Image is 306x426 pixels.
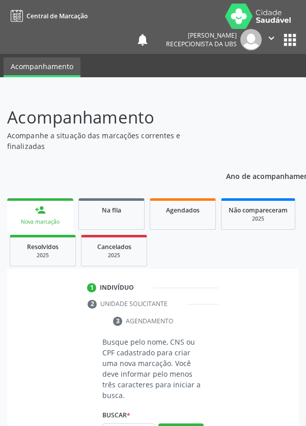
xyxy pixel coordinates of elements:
a: Acompanhamento [4,57,80,77]
i:  [266,33,277,44]
span: Recepcionista da UBS [166,40,237,48]
div: 2025 [89,252,140,259]
p: Acompanhamento [7,105,211,130]
span: Agendados [166,206,200,215]
span: Na fila [102,206,121,215]
div: 2025 [229,215,288,223]
span: Não compareceram [229,206,288,215]
img: img [240,29,262,50]
button: notifications [135,33,150,47]
div: 1 [87,283,96,292]
span: Central de Marcação [26,12,88,20]
p: Acompanhe a situação das marcações correntes e finalizadas [7,130,211,151]
div: person_add [35,204,46,216]
div: 2025 [17,252,68,259]
label: Buscar [102,408,130,423]
a: Central de Marcação [7,8,88,24]
div: Indivíduo [100,283,134,292]
button:  [262,29,281,50]
button: apps [281,31,299,49]
span: Cancelados [97,242,131,251]
span: Resolvidos [27,242,59,251]
div: Nova marcação [14,218,66,226]
div: [PERSON_NAME] [166,31,237,40]
p: Busque pelo nome, CNS ou CPF cadastrado para criar uma nova marcação. Você deve informar pelo men... [102,337,204,401]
